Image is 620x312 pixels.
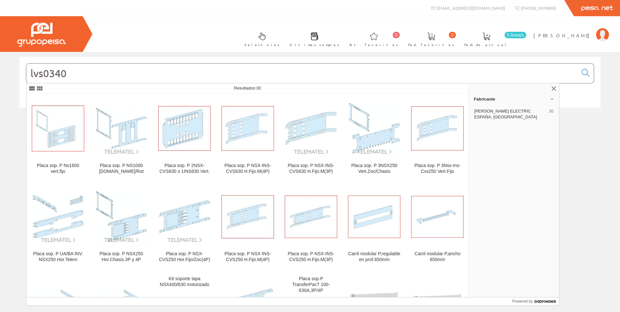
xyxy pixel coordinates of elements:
[285,102,337,155] img: Placa sop. P NSX-INS-CVS630 H.Fijo.M(3P)
[158,163,211,174] div: Placa sop. P 2NSX-CVS630 o 1INS630 Vert.
[285,163,337,174] div: Placa sop. P NSX-INS-CVS630 H.Fijo.M(3P)
[95,102,148,155] img: Placa sop. P NS1000 Hor.Fijo.Man/Rot
[343,182,406,270] a: Carril modular P,regulable en prof.650mm Carril modular P,regulable en prof.650mm
[238,27,283,51] a: Selectores
[27,182,89,270] a: Placa sop. P UA/BA INV. NSX250 Hor.Telem Placa sop. P UA/BA INV. NSX250 Hor.Telem
[449,32,456,38] span: 0
[221,106,274,150] img: Placa sop. P NSX-INS-CVS630 H.Fijo.M(4P)
[533,27,609,33] a: [PERSON_NAME]
[521,5,556,11] span: [PHONE_NUMBER]
[348,102,400,155] img: Placa sop. P 3NSX250 Vert.Zoc/Chasis
[95,163,148,174] div: Placa sop. P NS1000 [DOMAIN_NAME]/Rot
[158,190,211,243] img: Placa sop. P NSX-CVS250 Hor.Fijo/Zoc(4P)
[348,251,400,263] div: Carril modular P,regulable en prof.650mm
[549,108,554,120] span: 30
[280,182,342,270] a: Placa sop. P NSX-INS-CVS250 H.Fijo.M(3P) Placa sop. P NSX-INS-CVS250 H.Fijo.M(3P)
[411,196,464,238] img: Carril modular P,ancho 650mm
[290,42,339,48] span: Últimas compras
[26,64,578,83] input: Buscar...
[512,297,559,305] a: Powered by
[285,251,337,263] div: Placa sop. P NSX-INS-CVS250 H.Fijo.M(3P)
[533,32,593,39] span: [PERSON_NAME]
[32,190,84,243] img: Placa sop. P UA/BA INV. NSX250 Hor.Telem
[95,190,148,243] img: Placa sop. P NSX250 Hor.Chasis.3P y 4P
[285,196,337,238] img: Placa sop. P NSX-INS-CVS250 H.Fijo.M(3P)
[256,86,261,90] span: 30
[158,106,211,151] img: Placa sop. P 2NSX-CVS630 o 1INS630 Vert.
[153,182,216,270] a: Placa sop. P NSX-CVS250 Hor.Fijo/Zoc(4P) Placa sop. P NSX-CVS250 Hor.Fijo/Zoc(4P)
[17,23,66,47] img: Grupo Peisa
[95,251,148,263] div: Placa sop. P NSX250 Hor.Chasis.3P y 4P
[32,251,84,263] div: Placa sop. P UA/BA INV. NSX250 Hor.Telem
[348,196,400,238] img: Carril modular P,regulable en prof.650mm
[244,42,280,48] span: Selectores
[406,182,469,270] a: Carril modular P,ancho 650mm Carril modular P,ancho 650mm
[32,105,84,152] img: Placa sop. P Ns1600 vert.fijo
[348,163,400,174] div: Placa sop. P 3NSX250 Vert.Zoc/Chasis
[285,276,337,294] div: Placa sop.P TransferPacT 100-630A,3P/4P
[411,106,464,151] img: Placa sop. P 3Nsx-Ins-Cvs250 Vert.Fijo
[90,182,153,270] a: Placa sop. P NSX250 Hor.Chasis.3P y 4P Placa sop. P NSX250 Hor.Chasis.3P y 4P
[27,94,89,182] a: Placa sop. P Ns1600 vert.fijo Placa sop. P Ns1600 vert.fijo
[406,94,469,182] a: Placa sop. P 3Nsx-Ins-Cvs250 Vert.Fijo Placa sop. P 3Nsx-Ins-Cvs250 Vert.Fijo
[343,94,406,182] a: Placa sop. P 3NSX250 Vert.Zoc/Chasis Placa sop. P 3NSX250 Vert.Zoc/Chasis
[512,298,533,304] span: Powered by
[19,116,601,121] div: © Grupo Peisa
[221,195,274,238] img: Placa sop. P NSX-INS-CVS250 H.Fijo.M(4P)
[32,163,84,174] div: Placa sop. P Ns1600 vert.fijo
[90,94,153,182] a: Placa sop. P NS1000 Hor.Fijo.Man/Rot Placa sop. P NS1000 [DOMAIN_NAME]/Rot
[158,251,211,263] div: Placa sop. P NSX-CVS250 Hor.Fijo/Zoc(4P)
[411,251,464,263] div: Carril modular P,ancho 650mm
[469,94,559,104] a: Fabricante
[153,94,216,182] a: Placa sop. P 2NSX-CVS630 o 1INS630 Vert. Placa sop. P 2NSX-CVS630 o 1INS630 Vert.
[234,86,261,90] span: Resultados:
[393,32,400,38] span: 0
[349,42,398,48] span: Art. favoritos
[216,182,279,270] a: Placa sop. P NSX-INS-CVS250 H.Fijo.M(4P) Placa sop. P NSX-INS-CVS250 H.Fijo.M(4P)
[411,163,464,174] div: Placa sop. P 3Nsx-Ins-Cvs250 Vert.Fijo
[464,42,508,48] span: Pedido actual
[408,42,454,48] span: Ped. favoritos
[280,94,342,182] a: Placa sop. P NSX-INS-CVS630 H.Fijo.M(3P) Placa sop. P NSX-INS-CVS630 H.Fijo.M(3P)
[158,276,211,288] div: Kit soporte tapa NSX400/630 motorizado
[437,5,505,11] span: [EMAIL_ADDRESS][DOMAIN_NAME]
[216,94,279,182] a: Placa sop. P NSX-INS-CVS630 H.Fijo.M(4P) Placa sop. P NSX-INS-CVS630 H.Fijo.M(4P)
[283,27,342,51] a: Últimas compras
[474,108,546,120] span: [PERSON_NAME] ELECTRIC ESPAÑA, [GEOGRAPHIC_DATA]
[221,251,274,263] div: Placa sop. P NSX-INS-CVS250 H.Fijo.M(4P)
[221,163,274,174] div: Placa sop. P NSX-INS-CVS630 H.Fijo.M(4P)
[505,32,526,38] span: 0 línea/s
